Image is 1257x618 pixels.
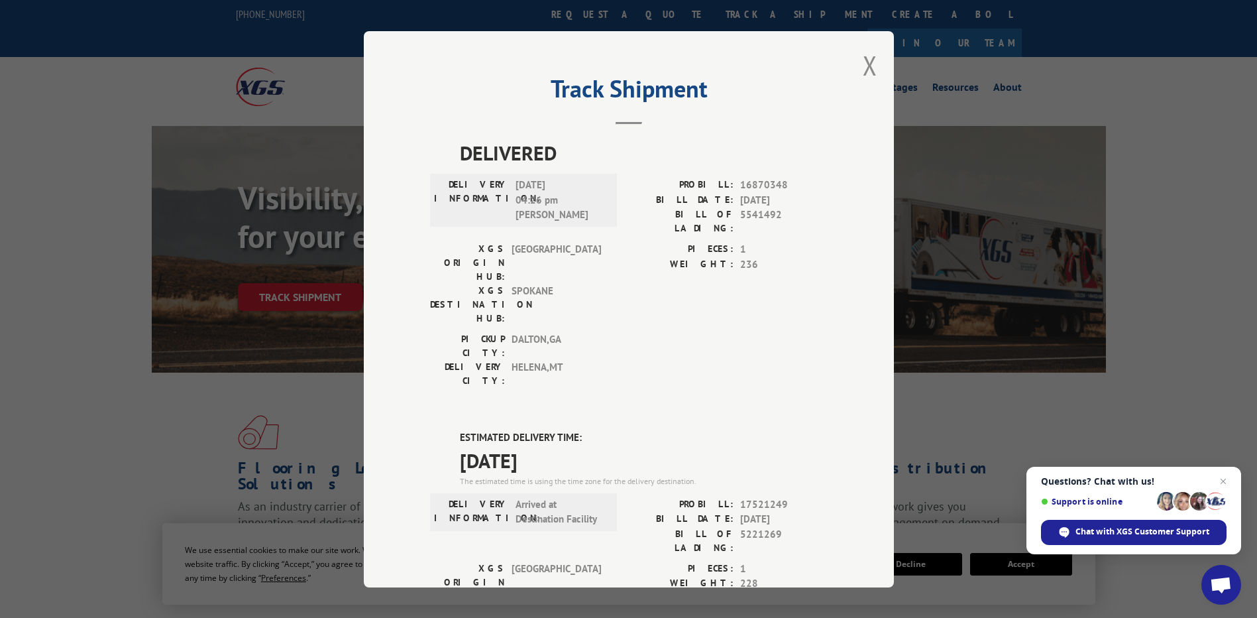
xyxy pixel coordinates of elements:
span: [DATE] [740,512,828,527]
label: PROBILL: [629,178,734,193]
label: DELIVERY INFORMATION: [434,178,509,223]
span: DELIVERED [460,138,828,168]
div: Chat with XGS Customer Support [1041,520,1227,545]
span: Support is online [1041,497,1152,507]
span: Close chat [1215,473,1231,489]
span: SPOKANE [512,284,601,326]
span: [DATE] [740,192,828,208]
label: WEIGHT: [629,576,734,591]
label: WEIGHT: [629,257,734,272]
span: 1 [740,242,828,257]
label: DELIVERY INFORMATION: [434,497,509,526]
div: Open chat [1201,565,1241,605]
label: XGS ORIGIN HUB: [430,242,505,284]
label: PICKUP CITY: [430,332,505,360]
span: DALTON , GA [512,332,601,360]
span: Questions? Chat with us! [1041,476,1227,487]
label: ESTIMATED DELIVERY TIME: [460,430,828,446]
label: PIECES: [629,561,734,576]
button: Close modal [863,48,877,83]
label: BILL DATE: [629,192,734,208]
span: [DATE] [460,445,828,475]
span: HELENA , MT [512,360,601,388]
h2: Track Shipment [430,80,828,105]
span: Chat with XGS Customer Support [1075,526,1209,538]
label: BILL DATE: [629,512,734,527]
span: 5221269 [740,526,828,554]
span: [GEOGRAPHIC_DATA] [512,561,601,603]
span: 17521249 [740,497,828,512]
span: Arrived at Destination Facility [516,497,605,526]
label: PROBILL: [629,497,734,512]
span: 236 [740,257,828,272]
span: 228 [740,576,828,591]
span: 1 [740,561,828,576]
label: PIECES: [629,242,734,257]
label: XGS DESTINATION HUB: [430,284,505,326]
label: BILL OF LADING: [629,208,734,235]
span: 16870348 [740,178,828,193]
label: XGS ORIGIN HUB: [430,561,505,603]
label: BILL OF LADING: [629,526,734,554]
span: [GEOGRAPHIC_DATA] [512,242,601,284]
label: DELIVERY CITY: [430,360,505,388]
div: The estimated time is using the time zone for the delivery destination. [460,475,828,487]
span: 5541492 [740,208,828,235]
span: [DATE] 04:26 pm [PERSON_NAME] [516,178,605,223]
